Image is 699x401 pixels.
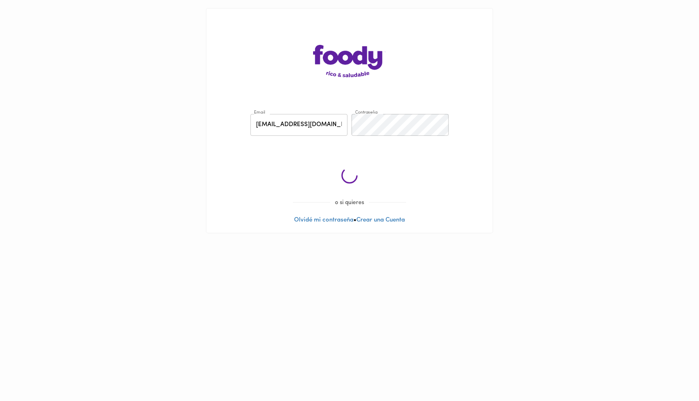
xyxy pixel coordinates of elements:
span: o si quieres [330,200,369,206]
img: logo-main-page.png [313,45,386,77]
input: pepitoperez@gmail.com [250,114,347,136]
div: • [206,8,493,233]
a: Crear una Cuenta [356,217,405,223]
a: Olvidé mi contraseña [294,217,354,223]
iframe: Messagebird Livechat Widget [652,354,691,393]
